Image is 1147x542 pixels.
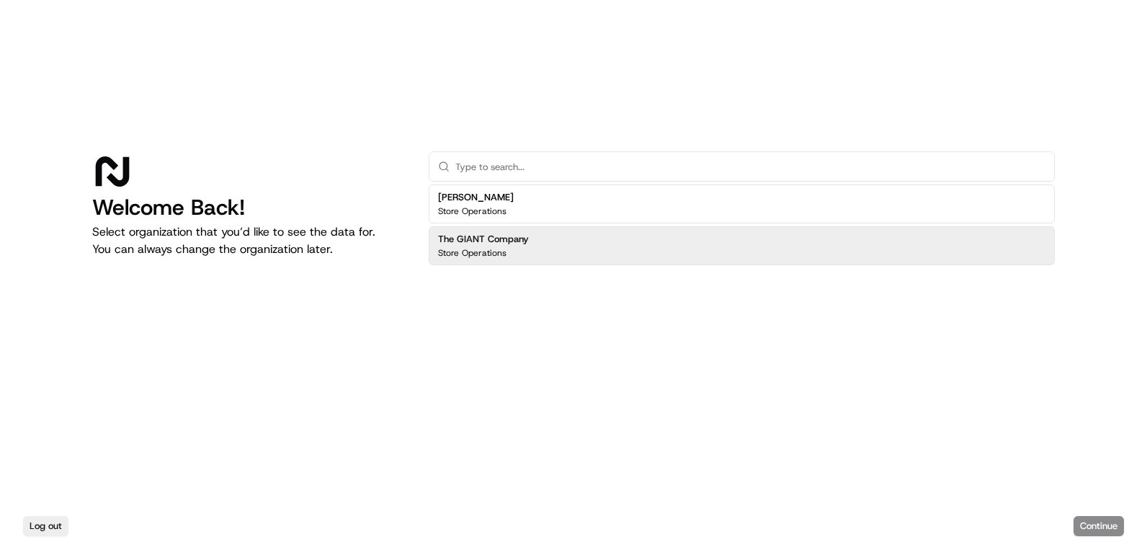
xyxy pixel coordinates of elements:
[438,205,506,217] p: Store Operations
[455,152,1045,181] input: Type to search...
[438,191,514,204] h2: [PERSON_NAME]
[92,223,406,258] p: Select organization that you’d like to see the data for. You can always change the organization l...
[438,233,529,246] h2: The GIANT Company
[429,182,1055,268] div: Suggestions
[438,247,506,259] p: Store Operations
[92,195,406,221] h1: Welcome Back!
[23,516,68,536] button: Log out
